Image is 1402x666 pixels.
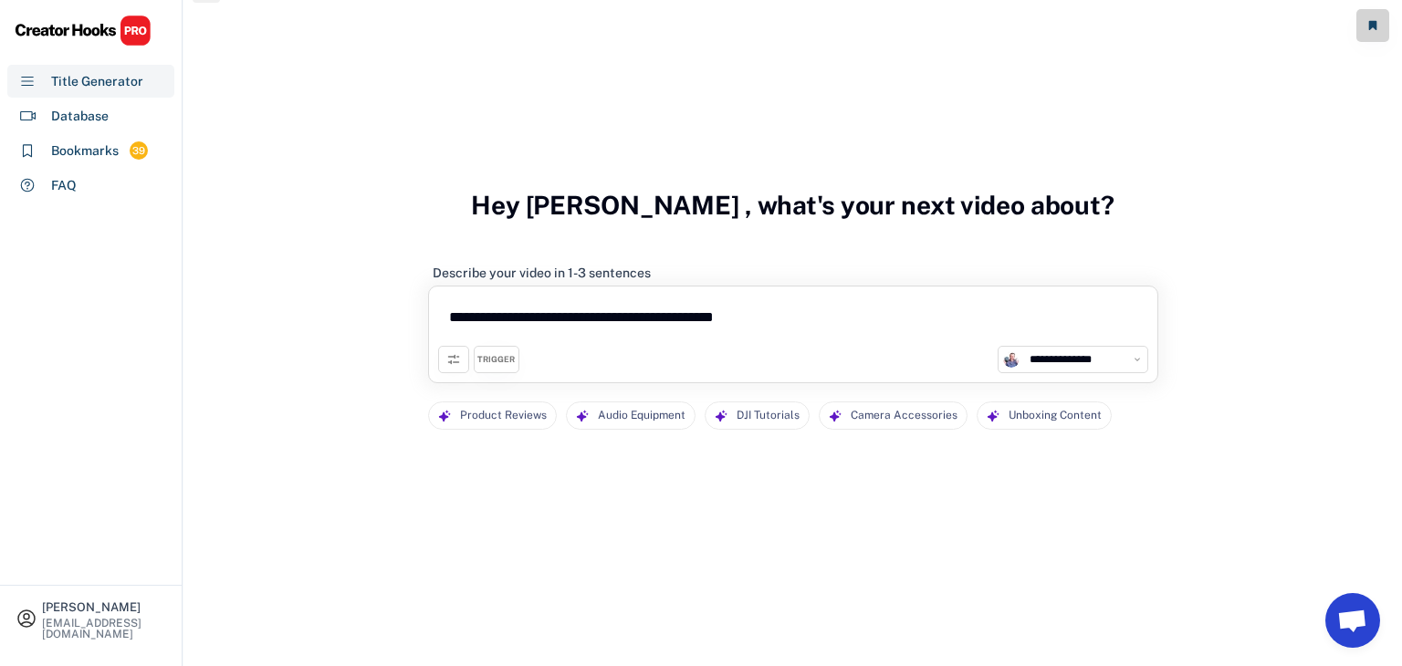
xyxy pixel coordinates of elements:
img: channels4_profile.jpg [1003,351,1020,368]
div: Database [51,107,109,126]
h3: Hey [PERSON_NAME] , what's your next video about? [471,171,1114,240]
div: [EMAIL_ADDRESS][DOMAIN_NAME] [42,618,166,640]
div: DJI Tutorials [737,402,800,429]
div: Unboxing Content [1009,402,1102,429]
div: Audio Equipment [598,402,685,429]
div: TRIGGER [477,354,515,366]
div: 39 [130,143,148,159]
div: [PERSON_NAME] [42,601,166,613]
div: FAQ [51,176,77,195]
a: Open chat [1325,593,1380,648]
div: Camera Accessories [851,402,957,429]
div: Product Reviews [460,402,547,429]
div: Title Generator [51,72,143,91]
img: CHPRO%20Logo.svg [15,15,152,47]
div: Describe your video in 1-3 sentences [433,265,651,281]
div: Bookmarks [51,141,119,161]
